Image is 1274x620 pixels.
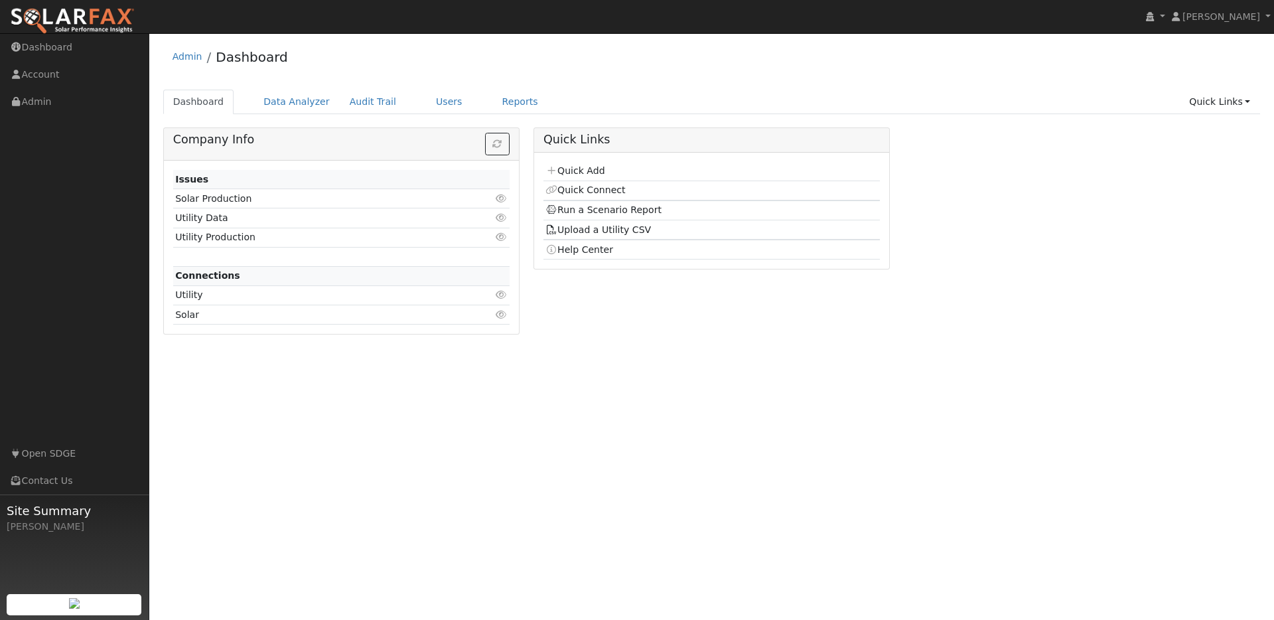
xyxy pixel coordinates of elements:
a: Audit Trail [340,90,406,114]
span: Site Summary [7,502,142,520]
span: [PERSON_NAME] [1182,11,1260,22]
a: Help Center [545,244,613,255]
strong: Issues [175,174,208,185]
i: Click to view [496,310,508,319]
a: Quick Links [1179,90,1260,114]
a: Dashboard [163,90,234,114]
img: SolarFax [10,7,135,35]
a: Admin [173,51,202,62]
div: [PERSON_NAME] [7,520,142,534]
td: Solar Production [173,189,455,208]
a: Quick Add [545,165,604,176]
td: Utility Data [173,208,455,228]
a: Data Analyzer [253,90,340,114]
i: Click to view [496,290,508,299]
a: Run a Scenario Report [545,204,662,215]
td: Utility Production [173,228,455,247]
a: Quick Connect [545,185,625,195]
a: Upload a Utility CSV [545,224,651,235]
td: Utility [173,285,455,305]
a: Users [426,90,472,114]
a: Dashboard [216,49,288,65]
i: Click to view [496,194,508,203]
td: Solar [173,305,455,325]
h5: Company Info [173,133,510,147]
img: retrieve [69,598,80,609]
strong: Connections [175,270,240,281]
i: Click to view [496,213,508,222]
i: Click to view [496,232,508,242]
a: Reports [492,90,548,114]
h5: Quick Links [543,133,880,147]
